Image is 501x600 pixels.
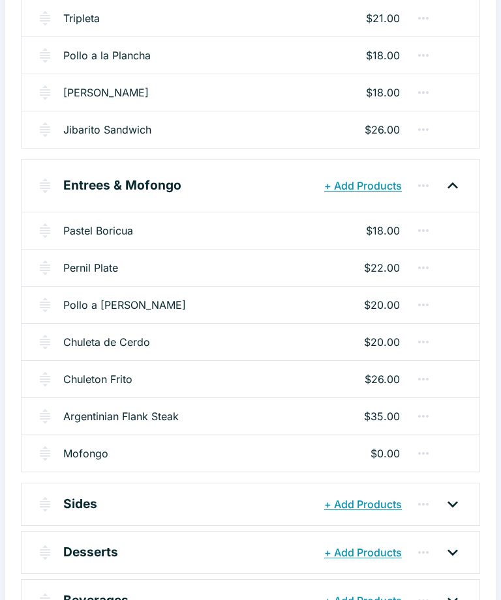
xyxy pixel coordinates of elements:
[37,48,53,63] img: drag-handle.svg
[366,10,400,26] p: $21.00
[37,371,53,387] img: drag-handle.svg
[37,297,53,313] img: drag-handle.svg
[63,85,149,100] a: [PERSON_NAME]
[321,541,405,564] button: + Add Products
[364,260,400,276] p: $22.00
[63,446,108,461] a: Mofongo
[371,446,400,461] p: $0.00
[22,160,479,212] div: Entrees & Mofongo+ Add Products
[364,408,400,424] p: $35.00
[321,493,405,516] button: + Add Products
[321,174,405,197] button: + Add Products
[37,496,53,512] img: drag-handle.svg
[364,334,400,350] p: $20.00
[63,371,132,387] a: Chuleton Frito
[22,483,479,525] div: Sides+ Add Products
[63,334,150,350] a: Chuleta de Cerdo
[37,85,53,100] img: drag-handle.svg
[37,446,53,461] img: drag-handle.svg
[63,122,151,137] a: Jibarito Sandwich
[22,532,479,573] div: Desserts+ Add Products
[63,260,118,276] a: Pernil Plate
[63,223,133,238] a: Pastel Boricua
[63,48,151,63] a: Pollo a la Plancha
[365,371,400,387] p: $26.00
[63,543,118,562] p: Desserts
[37,260,53,276] img: drag-handle.svg
[37,545,53,560] img: drag-handle.svg
[366,48,400,63] p: $18.00
[366,85,400,100] p: $18.00
[37,10,53,26] img: drag-handle.svg
[37,122,53,137] img: drag-handle.svg
[37,178,53,193] img: drag-handle.svg
[63,10,100,26] a: Tripleta
[63,176,181,195] p: Entrees & Mofongo
[37,334,53,350] img: drag-handle.svg
[63,408,179,424] a: Argentinian Flank Steak
[366,223,400,238] p: $18.00
[63,297,186,313] a: Pollo a [PERSON_NAME]
[364,297,400,313] p: $20.00
[63,494,97,513] p: Sides
[365,122,400,137] p: $26.00
[37,223,53,238] img: drag-handle.svg
[37,408,53,424] img: drag-handle.svg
